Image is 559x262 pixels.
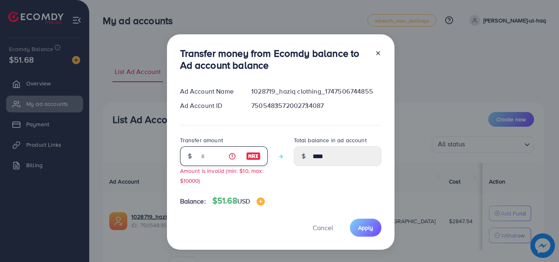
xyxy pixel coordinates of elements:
[350,219,381,236] button: Apply
[180,167,264,184] small: Amount is invalid (min: $10, max: $10000)
[358,224,373,232] span: Apply
[212,196,265,206] h4: $51.68
[245,87,388,96] div: 1028719_haziq clothing_1747506744855
[174,87,245,96] div: Ad Account Name
[302,219,343,236] button: Cancel
[257,197,265,206] img: image
[246,151,261,161] img: image
[180,136,223,144] label: Transfer amount
[237,197,250,206] span: USD
[294,136,367,144] label: Total balance in ad account
[180,47,368,71] h3: Transfer money from Ecomdy balance to Ad account balance
[174,101,245,110] div: Ad Account ID
[313,223,333,232] span: Cancel
[245,101,388,110] div: 7505483572002734087
[180,197,206,206] span: Balance:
